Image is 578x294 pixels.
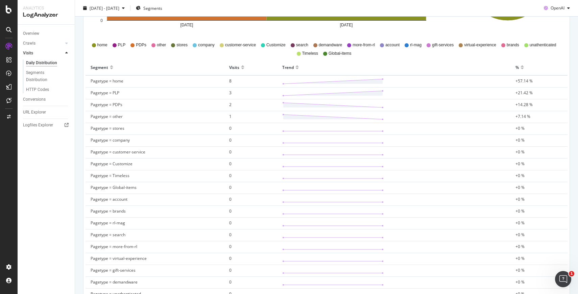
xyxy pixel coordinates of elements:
[23,40,63,47] a: Crawls
[515,220,525,226] span: +0 %
[26,69,70,83] a: Segments Distribution
[515,62,519,73] div: %
[302,51,318,56] span: Timeless
[91,137,130,143] span: Pagetype = company
[91,185,137,190] span: Pagetype = Global-items
[180,23,193,27] text: [DATE]
[229,196,232,202] span: 0
[515,102,533,107] span: +14.28 %
[515,161,525,167] span: +0 %
[225,42,256,48] span: customer-service
[23,30,70,37] a: Overview
[23,109,46,116] div: URL Explorer
[515,279,525,285] span: +0 %
[507,42,519,48] span: brands
[229,114,232,119] span: 1
[91,161,133,167] span: Pagetype = Customize
[97,42,107,48] span: home
[229,161,232,167] span: 0
[229,255,232,261] span: 0
[23,40,35,47] div: Crawls
[91,255,147,261] span: Pagetype = virtual-experience
[515,114,530,119] span: +7.14 %
[340,23,353,27] text: [DATE]
[555,271,571,287] iframe: Intercom live chat
[198,42,215,48] span: company
[23,5,69,11] div: Analytics
[551,5,564,11] span: OpenAI
[91,102,122,107] span: Pagetype = PDPs
[515,173,525,178] span: +0 %
[515,196,525,202] span: +0 %
[26,86,49,93] div: HTTP Codes
[515,267,525,273] span: +0 %
[23,11,69,19] div: LogAnalyzer
[229,90,232,96] span: 3
[157,42,166,48] span: other
[91,244,137,249] span: Pagetype = more-from-rl
[229,244,232,249] span: 0
[530,42,556,48] span: unathenticated
[515,255,525,261] span: +0 %
[91,196,127,202] span: Pagetype = account
[296,42,308,48] span: search
[385,42,400,48] span: account
[23,122,53,129] div: Logfiles Explorer
[229,173,232,178] span: 0
[23,50,33,57] div: Visits
[515,185,525,190] span: +0 %
[282,62,294,73] div: Trend
[229,267,232,273] span: 0
[26,69,64,83] div: Segments Distribution
[319,42,342,48] span: demandware
[100,18,103,23] text: 0
[91,232,125,238] span: Pagetype = search
[515,244,525,249] span: +0 %
[229,279,232,285] span: 0
[229,208,232,214] span: 0
[136,42,146,48] span: PDPs
[229,137,232,143] span: 0
[26,59,70,67] a: Daily Distribution
[90,5,119,11] span: [DATE] - [DATE]
[91,90,119,96] span: Pagetype = PLP
[541,3,573,14] button: OpenAI
[353,42,375,48] span: more-from-rl
[91,208,126,214] span: Pagetype = brands
[229,232,232,238] span: 0
[91,149,145,155] span: Pagetype = customer-service
[229,78,232,84] span: 8
[432,42,454,48] span: gift-services
[80,3,127,14] button: [DATE] - [DATE]
[229,62,239,73] div: Visits
[515,208,525,214] span: +0 %
[91,279,138,285] span: Pagetype = demandware
[515,78,533,84] span: +57.14 %
[143,5,162,11] span: Segments
[91,267,136,273] span: Pagetype = gift-services
[23,96,46,103] div: Conversions
[515,232,525,238] span: +0 %
[229,185,232,190] span: 0
[26,59,57,67] div: Daily Distribution
[23,96,70,103] a: Conversions
[91,125,124,131] span: Pagetype = stores
[569,271,574,276] span: 1
[133,3,165,14] button: Segments
[91,220,125,226] span: Pagetype = rl-mag
[229,149,232,155] span: 0
[91,114,123,119] span: Pagetype = other
[91,173,129,178] span: Pagetype = Timeless
[23,122,70,129] a: Logfiles Explorer
[410,42,422,48] span: rl-mag
[515,149,525,155] span: +0 %
[23,50,63,57] a: Visits
[266,42,286,48] span: Customize
[515,125,525,131] span: +0 %
[329,51,351,56] span: Global-items
[229,220,232,226] span: 0
[515,137,525,143] span: +0 %
[26,86,70,93] a: HTTP Codes
[464,42,496,48] span: virtual-experience
[91,62,108,73] div: Segment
